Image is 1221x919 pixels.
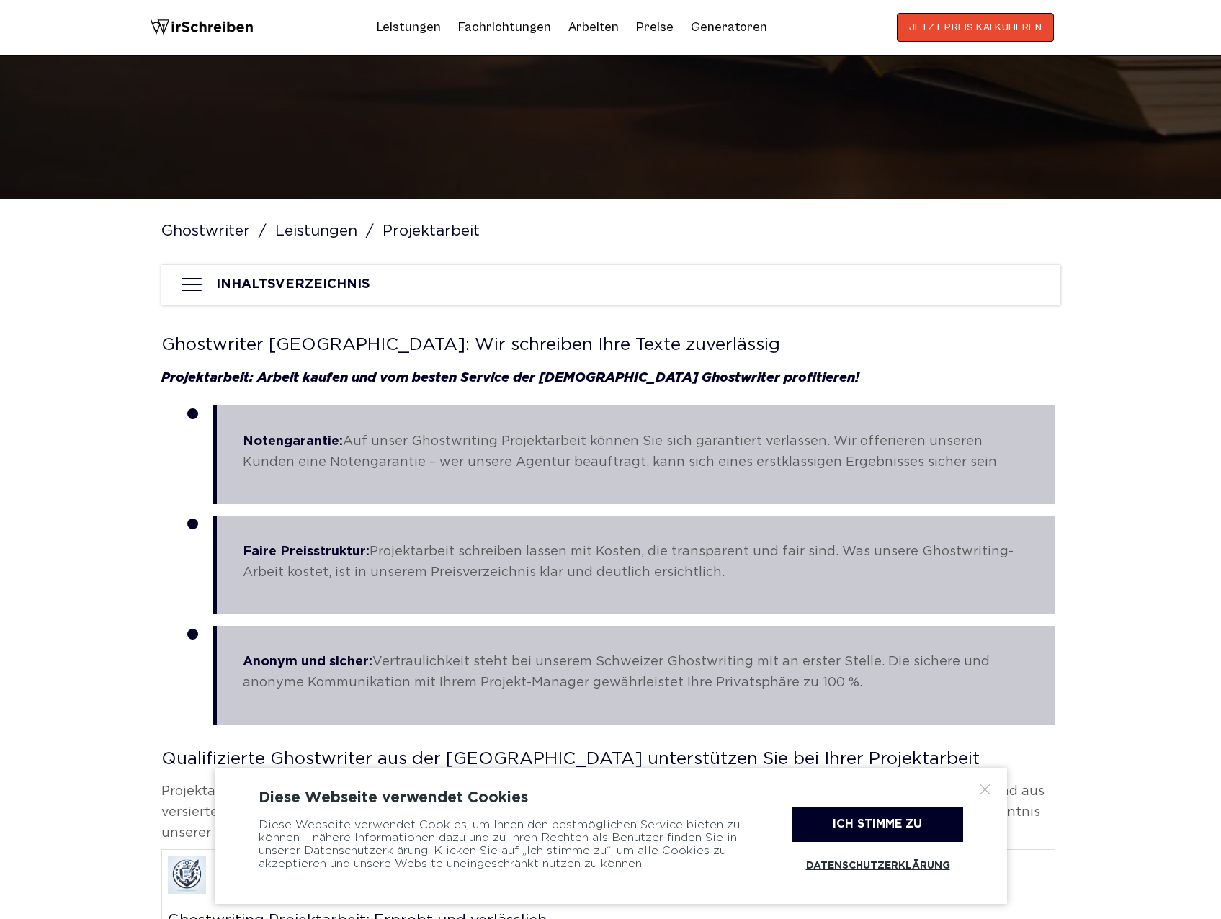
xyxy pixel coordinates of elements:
[259,807,756,882] div: Diese Webseite verwendet Cookies, um Ihnen den bestmöglichen Service bieten zu können – nähere In...
[383,225,485,238] span: Projektarbeit
[377,16,441,39] a: Leistungen
[216,277,370,292] div: INHALTSVERZEICHNIS
[243,656,372,668] strong: Anonym und sicher:
[243,546,370,557] strong: Faire Preisstruktur:
[161,750,1060,768] h2: Qualifizierte Ghostwriter aus der [GEOGRAPHIC_DATA] unterstützen Sie bei Ihrer Projektarbeit
[636,19,674,35] a: Preise
[243,652,1029,694] p: Vertraulichkeit steht bei unserem Schweizer Ghostwriting mit an erster Stelle. Die sichere und an...
[150,13,254,42] img: logo wirschreiben
[243,542,1029,583] p: Projektarbeit schreiben lassen mit Kosten, die transparent und fair sind. Was unsere Ghostwriting...
[168,856,206,894] img: Erprobt und verlässlich
[259,789,963,807] div: Diese Webseite verwendet Cookies
[161,225,272,238] a: Ghostwriter
[792,807,963,842] div: Ich stimme zu
[897,13,1055,42] button: JETZT PREIS KALKULIEREN
[275,225,379,238] a: Leistungen
[691,16,767,39] a: Generatoren
[161,336,1060,354] h2: Ghostwriter [GEOGRAPHIC_DATA]: Wir schreiben Ihre Texte zuverlässig
[161,781,1060,843] p: Projektarbeit schreiben lassen und von erfahrenen Ghostwritern aus der [GEOGRAPHIC_DATA] profitie...
[161,372,859,384] em: Projektarbeit: Arbeit kaufen und vom besten Service der [DEMOGRAPHIC_DATA] Ghostwriter profitieren!
[243,436,343,447] strong: Notengarantie:
[568,16,619,39] a: Arbeiten
[792,849,963,882] a: Datenschutzerklärung
[458,16,551,39] a: Fachrichtungen
[243,431,1029,473] p: Auf unser Ghostwriting Projektarbeit können Sie sich garantiert verlassen. Wir offerieren unseren...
